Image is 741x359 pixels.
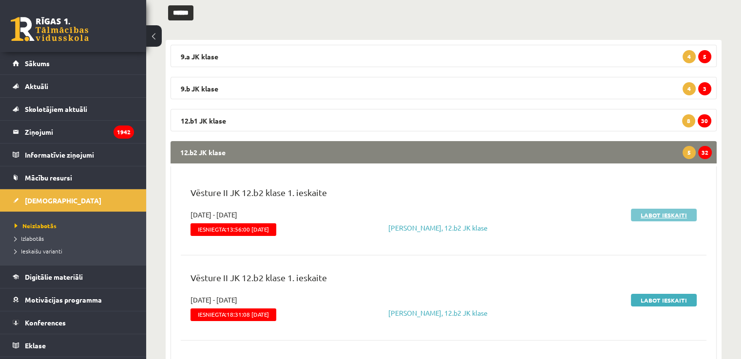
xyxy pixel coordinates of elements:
span: [DATE] - [DATE] [190,295,237,305]
span: Iesniegta: [190,223,276,236]
legend: Informatīvie ziņojumi [25,144,134,166]
a: Rīgas 1. Tālmācības vidusskola [11,17,89,41]
a: Izlabotās [15,234,136,243]
p: Vēsture II JK 12.b2 klase 1. ieskaite [190,271,697,289]
p: Vēsture II JK 12.b2 klase 1. ieskaite [190,186,697,204]
a: Eklase [13,334,134,357]
a: Sākums [13,52,134,74]
legend: 9.b JK klase [171,77,717,99]
span: Neizlabotās [15,222,57,230]
span: Eklase [25,341,46,350]
a: Mācību resursi [13,166,134,189]
legend: 12.b2 JK klase [171,141,717,163]
a: [PERSON_NAME], 12.b2 JK klase [388,223,488,232]
a: Informatīvie ziņojumi [13,144,134,166]
span: Sākums [25,59,50,68]
legend: Ziņojumi [25,121,134,143]
span: Digitālie materiāli [25,272,83,281]
span: Izlabotās [15,234,44,242]
a: Motivācijas programma [13,288,134,311]
a: Aktuāli [13,75,134,97]
a: Konferences [13,311,134,334]
legend: 12.b1 JK klase [171,109,717,131]
a: [PERSON_NAME], 12.b2 JK klase [388,308,488,317]
a: Neizlabotās [15,221,136,230]
span: 3 [698,82,711,95]
a: Skolotājiem aktuāli [13,98,134,120]
span: [DATE] - [DATE] [190,210,237,220]
span: Skolotājiem aktuāli [25,105,87,113]
span: Iesniegta: [190,308,276,321]
a: [DEMOGRAPHIC_DATA] [13,189,134,212]
a: Labot ieskaiti [631,294,697,306]
span: 32 [698,146,712,159]
span: 4 [683,82,696,95]
span: Mācību resursi [25,173,72,182]
a: Labot ieskaiti [631,209,697,221]
i: 1942 [114,126,134,139]
span: [DEMOGRAPHIC_DATA] [25,196,101,205]
span: 18:31:08 [DATE] [227,311,269,318]
a: Digitālie materiāli [13,266,134,288]
span: Ieskaišu varianti [15,247,62,255]
span: 8 [682,114,695,127]
a: Ziņojumi1942 [13,121,134,143]
legend: 9.a JK klase [171,45,717,67]
a: Ieskaišu varianti [15,247,136,255]
span: 4 [683,50,696,63]
span: Motivācijas programma [25,295,102,304]
span: 5 [698,50,711,63]
span: Aktuāli [25,82,48,90]
span: 5 [683,146,696,159]
span: 30 [698,114,711,127]
span: Konferences [25,318,66,327]
span: 13:56:00 [DATE] [227,226,269,233]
